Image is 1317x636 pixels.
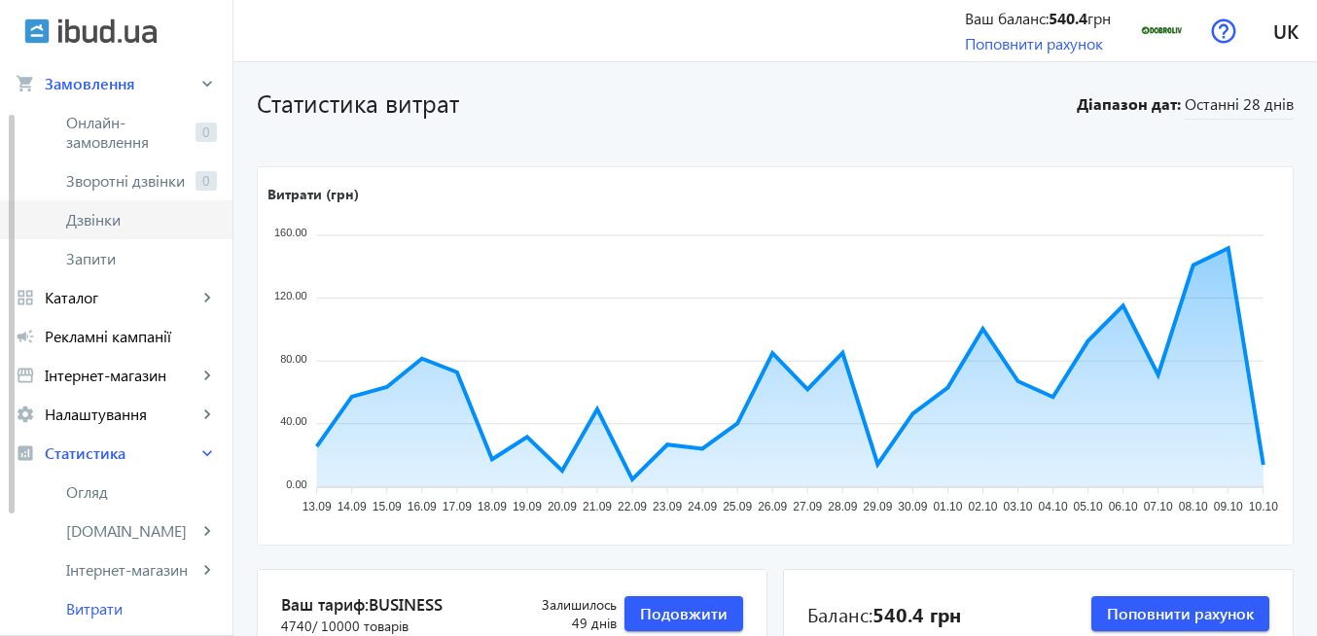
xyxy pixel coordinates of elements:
span: Залишилось [502,595,617,615]
tspan: 26.09 [758,501,787,514]
span: Витрати [66,599,217,618]
tspan: 04.10 [1039,501,1068,514]
tspan: 25.09 [723,501,752,514]
span: Подовжити [640,603,728,624]
tspan: 29.09 [863,501,892,514]
tspan: 10.10 [1249,501,1278,514]
span: Дзвінки [66,210,217,230]
span: Інтернет-магазин [66,560,197,580]
tspan: 16.09 [408,501,437,514]
span: Ваш тариф: [281,593,502,617]
tspan: 80.00 [280,353,307,365]
mat-icon: keyboard_arrow_right [197,405,217,424]
tspan: 28.09 [828,501,857,514]
tspan: 23.09 [653,501,682,514]
mat-icon: storefront [16,366,35,385]
span: Запити [66,249,217,268]
text: Витрати (грн) [267,185,359,203]
tspan: 09.10 [1214,501,1243,514]
mat-icon: keyboard_arrow_right [197,443,217,463]
span: 0 [196,123,217,142]
tspan: 05.10 [1074,501,1103,514]
tspan: 24.09 [688,501,717,514]
span: 4740 [281,617,409,636]
span: Рекламні кампанії [45,327,217,346]
tspan: 02.10 [968,501,997,514]
tspan: 15.09 [373,501,402,514]
a: Поповнити рахунок [965,33,1103,53]
span: Поповнити рахунок [1107,603,1254,624]
img: ibud.svg [24,18,50,44]
span: / 10000 товарів [312,617,409,635]
mat-icon: keyboard_arrow_right [197,74,217,93]
span: [DOMAIN_NAME] [66,521,197,541]
tspan: 19.09 [513,501,542,514]
tspan: 30.09 [898,501,927,514]
b: Діапазон дат: [1074,93,1181,115]
mat-icon: campaign [16,327,35,346]
span: Зворотні дзвінки [66,171,188,191]
span: Business [369,593,443,615]
tspan: 07.10 [1144,501,1173,514]
span: Каталог [45,288,197,307]
span: Статистика [45,443,197,463]
b: 540.4 грн [872,600,961,627]
img: help.svg [1211,18,1236,44]
div: Ваш баланс: грн [965,8,1111,29]
tspan: 01.10 [933,501,962,514]
tspan: 08.10 [1179,501,1208,514]
div: 49 днів [502,595,617,633]
tspan: 22.09 [618,501,647,514]
span: Налаштування [45,405,197,424]
tspan: 0.00 [286,478,306,490]
tspan: 18.09 [478,501,507,514]
mat-icon: keyboard_arrow_right [197,521,217,541]
div: Баланс: [807,600,961,627]
tspan: 27.09 [793,501,822,514]
mat-icon: keyboard_arrow_right [197,366,217,385]
tspan: 13.09 [303,501,332,514]
span: Інтернет-магазин [45,366,197,385]
span: Онлайн-замовлення [66,113,188,152]
mat-icon: keyboard_arrow_right [197,560,217,580]
span: uk [1273,18,1299,43]
span: Огляд [66,482,217,502]
mat-icon: settings [16,405,35,424]
img: 59ca3a413b0f53464-15064254079-dobroliv1.png [1140,9,1184,53]
button: Поповнити рахунок [1091,596,1269,631]
mat-icon: analytics [16,443,35,463]
span: Останні 28 днів [1185,93,1294,120]
tspan: 14.09 [338,501,367,514]
tspan: 20.09 [548,501,577,514]
tspan: 160.00 [274,228,307,239]
tspan: 40.00 [280,416,307,428]
mat-icon: grid_view [16,288,35,307]
tspan: 06.10 [1109,501,1138,514]
span: Замовлення [45,74,197,93]
tspan: 120.00 [274,290,307,301]
tspan: 03.10 [1004,501,1033,514]
b: 540.4 [1049,8,1087,28]
button: Подовжити [624,596,743,631]
mat-icon: keyboard_arrow_right [197,288,217,307]
tspan: 21.09 [583,501,612,514]
tspan: 17.09 [443,501,472,514]
mat-icon: shopping_cart [16,74,35,93]
span: 0 [196,171,217,191]
h1: Статистика витрат [257,86,1066,120]
img: ibud_text.svg [58,18,157,44]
